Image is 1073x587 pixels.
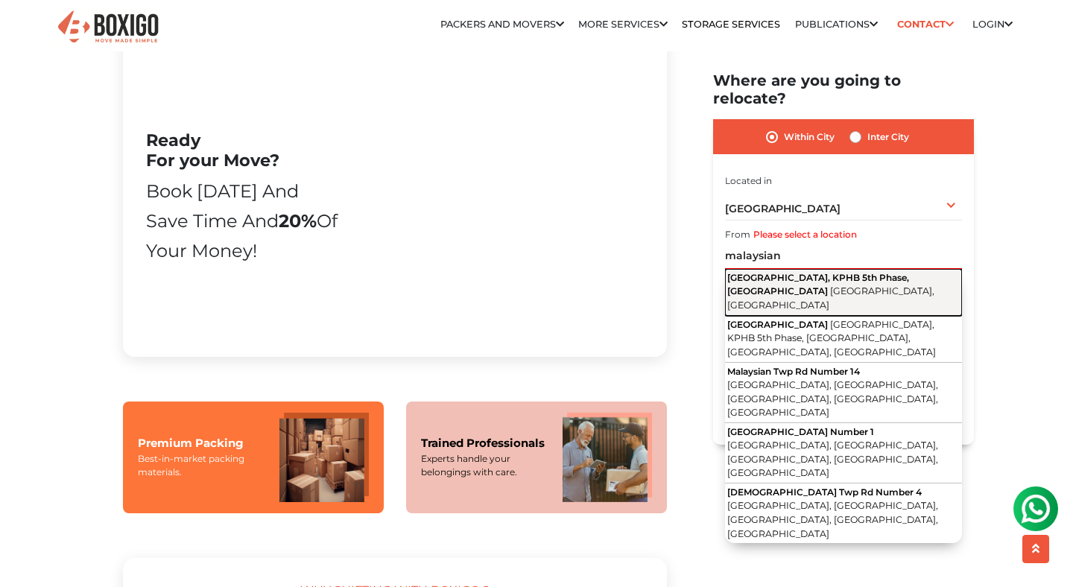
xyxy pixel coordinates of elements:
[725,243,962,269] input: Select Building or Nearest Landmark
[727,426,874,437] span: [GEOGRAPHIC_DATA] Number 1
[725,174,772,187] label: Located in
[421,435,548,452] div: Trained Professionals
[725,228,750,241] label: From
[363,87,644,322] iframe: YouTube video player
[421,452,548,479] div: Experts handle your belongings with care.
[727,440,938,478] span: [GEOGRAPHIC_DATA], [GEOGRAPHIC_DATA], [GEOGRAPHIC_DATA], [GEOGRAPHIC_DATA], [GEOGRAPHIC_DATA]
[713,72,974,107] h2: Where are you going to relocate?
[725,423,962,483] button: [GEOGRAPHIC_DATA] Number 1 [GEOGRAPHIC_DATA], [GEOGRAPHIC_DATA], [GEOGRAPHIC_DATA], [GEOGRAPHIC_D...
[56,9,160,45] img: Boxigo
[725,363,962,423] button: Malaysian Twp Rd Number 14 [GEOGRAPHIC_DATA], [GEOGRAPHIC_DATA], [GEOGRAPHIC_DATA], [GEOGRAPHIC_D...
[279,210,317,232] b: 20%
[972,19,1013,30] a: Login
[727,486,922,498] span: [DEMOGRAPHIC_DATA] Twp Rd Number 4
[578,19,668,30] a: More services
[725,269,962,316] button: [GEOGRAPHIC_DATA], KPHB 5th Phase, [GEOGRAPHIC_DATA] [GEOGRAPHIC_DATA], [GEOGRAPHIC_DATA]
[892,13,958,36] a: Contact
[725,202,841,215] span: [GEOGRAPHIC_DATA]
[15,15,45,45] img: whatsapp-icon.svg
[727,272,909,296] span: [GEOGRAPHIC_DATA], KPHB 5th Phase, [GEOGRAPHIC_DATA]
[795,19,878,30] a: Publications
[146,130,341,171] h2: Ready For your Move?
[563,413,652,502] img: Trained Professionals
[727,319,936,358] span: [GEOGRAPHIC_DATA], KPHB 5th Phase, [GEOGRAPHIC_DATA], [GEOGRAPHIC_DATA], [GEOGRAPHIC_DATA]
[784,128,835,146] label: Within City
[138,452,265,479] div: Best-in-market packing materials.
[1022,535,1049,563] button: scroll up
[725,483,962,543] button: [DEMOGRAPHIC_DATA] Twp Rd Number 4 [GEOGRAPHIC_DATA], [GEOGRAPHIC_DATA], [GEOGRAPHIC_DATA], [GEOG...
[279,413,369,502] img: Premium Packing
[867,128,909,146] label: Inter City
[727,500,938,539] span: [GEOGRAPHIC_DATA], [GEOGRAPHIC_DATA], [GEOGRAPHIC_DATA], [GEOGRAPHIC_DATA], [GEOGRAPHIC_DATA]
[727,379,938,418] span: [GEOGRAPHIC_DATA], [GEOGRAPHIC_DATA], [GEOGRAPHIC_DATA], [GEOGRAPHIC_DATA], [GEOGRAPHIC_DATA]
[727,285,934,311] span: [GEOGRAPHIC_DATA], [GEOGRAPHIC_DATA]
[440,19,564,30] a: Packers and Movers
[753,228,857,241] label: Please select a location
[146,177,341,266] div: Book [DATE] and Save time and of your money!
[727,319,828,330] span: [GEOGRAPHIC_DATA]
[682,19,780,30] a: Storage Services
[138,435,265,452] div: Premium Packing
[725,315,962,362] button: [GEOGRAPHIC_DATA] [GEOGRAPHIC_DATA], KPHB 5th Phase, [GEOGRAPHIC_DATA], [GEOGRAPHIC_DATA], [GEOGR...
[727,366,860,377] span: Malaysian Twp Rd Number 14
